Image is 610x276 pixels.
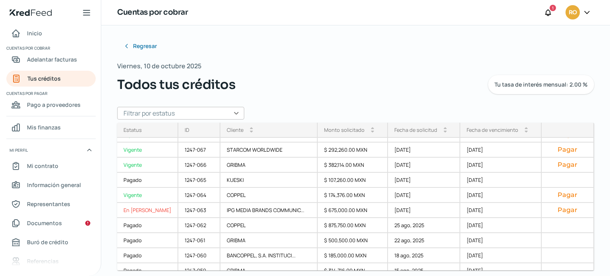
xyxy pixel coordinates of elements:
div: 1247-062 [178,218,220,233]
div: 1247-064 [178,188,220,203]
div: 1247-061 [178,233,220,248]
span: Representantes [27,199,70,209]
a: Vigente [117,158,178,173]
a: En [PERSON_NAME] [117,203,178,218]
div: [DATE] [460,248,542,263]
div: [DATE] [460,158,542,173]
span: Mi contrato [27,161,58,171]
a: Pagado [117,173,178,188]
div: 1247-063 [178,203,220,218]
div: $ 382,114.00 MXN [318,158,388,173]
span: Buró de crédito [27,237,68,247]
div: KUESKI [220,173,318,188]
div: [DATE] [388,143,461,158]
div: 1247-066 [178,158,220,173]
div: STARCOM WORLDWIDE [220,143,318,158]
div: [DATE] [460,173,542,188]
div: BANCOPPEL, S.A. INSTITUCI... [220,248,318,263]
button: Pagar [548,191,587,199]
span: Todos tus créditos [117,75,236,94]
div: 1247-065 [178,173,220,188]
span: RO [569,8,577,17]
div: $ 292,260.00 MXN [318,143,388,158]
i: arrow_drop_down [525,130,528,133]
div: IPG MEDIA BRANDS COMMUNIC... [220,203,318,218]
div: Fecha de vencimiento [467,126,518,133]
a: Buró de crédito [6,234,96,250]
a: Referencias [6,253,96,269]
div: $ 500,500.00 MXN [318,233,388,248]
div: $ 875,750.00 MXN [318,218,388,233]
a: Pagado [117,248,178,263]
a: Documentos [6,215,96,231]
div: COPPEL [220,218,318,233]
div: 22 ago, 2025 [388,233,461,248]
div: [DATE] [460,218,542,233]
span: Viernes, 10 de octubre 2025 [117,60,201,72]
span: Cuentas por cobrar [6,44,95,52]
span: Regresar [133,43,157,49]
span: Mi perfil [10,147,28,154]
div: [DATE] [460,203,542,218]
div: 18 ago, 2025 [388,248,461,263]
span: Inicio [27,28,42,38]
span: Mis finanzas [27,122,61,132]
i: arrow_drop_down [444,130,447,133]
div: $ 107,260.00 MXN [318,173,388,188]
button: Pagar [548,206,587,214]
a: Representantes [6,196,96,212]
div: 25 ago, 2025 [388,218,461,233]
a: Vigente [117,143,178,158]
a: Pagado [117,233,178,248]
div: $ 675,000.00 MXN [318,203,388,218]
button: Pagar [548,161,587,169]
div: GRIBMA [220,233,318,248]
div: Cliente [227,126,243,133]
div: [DATE] [388,173,461,188]
div: 1247-067 [178,143,220,158]
span: Adelantar facturas [27,54,77,64]
button: Regresar [117,38,163,54]
div: 1247-060 [178,248,220,263]
div: [DATE] [388,188,461,203]
span: Tus créditos [27,73,61,83]
span: Pago a proveedores [27,100,81,110]
span: 1 [552,4,554,12]
div: [DATE] [460,188,542,203]
div: [DATE] [388,203,461,218]
span: Cuentas por pagar [6,90,95,97]
a: Mis finanzas [6,120,96,135]
i: arrow_drop_down [250,130,253,133]
div: Monto solicitado [324,126,365,133]
div: Estatus [124,126,142,133]
div: [DATE] [460,143,542,158]
a: Vigente [117,188,178,203]
div: ID [185,126,189,133]
a: Inicio [6,25,96,41]
div: [DATE] [388,158,461,173]
a: Información general [6,177,96,193]
a: Mi contrato [6,158,96,174]
h1: Cuentas por cobrar [117,7,188,18]
div: $ 174,376.00 MXN [318,188,388,203]
div: Fecha de solicitud [394,126,437,133]
a: Adelantar facturas [6,52,96,68]
div: GRIBMA [220,158,318,173]
a: Pagado [117,218,178,233]
span: Tu tasa de interés mensual: 2.00 % [494,82,588,87]
div: $ 185,000.00 MXN [318,248,388,263]
i: arrow_drop_down [371,130,374,133]
button: Pagar [548,146,587,154]
span: Información general [27,180,81,190]
span: Referencias [27,256,59,266]
a: Tus créditos [6,71,96,87]
div: COPPEL [220,188,318,203]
